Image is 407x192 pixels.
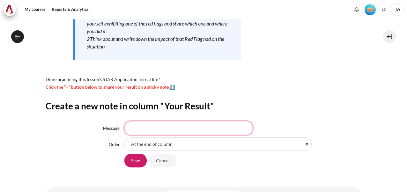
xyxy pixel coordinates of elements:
[124,154,147,167] input: Save
[149,154,176,167] input: Cancel
[3,3,19,16] a: Architeck Architeck
[109,142,120,147] label: Order
[362,4,378,15] a: Level #1
[352,5,361,14] div: Show notification window with no new notifications
[46,77,160,82] span: Done practicing this lesson’s STAR Application in real life?
[49,3,91,16] a: Reports & Analytics
[22,3,48,16] a: My courses
[391,3,404,16] a: User menu
[365,4,376,15] img: Level #1
[46,84,175,90] span: Click the “+” button below to share your result on a sticky note.⬇️
[103,126,120,131] label: Message
[391,3,404,16] span: TA
[5,5,14,14] img: Architeck
[87,13,227,34] em: [DOMAIN_NAME] on the lookout for the inward red flags. Catch yourself exhibiting one of the red f...
[87,36,224,49] em: 2.Think about and write down the impact of that Red Flag had on the situation.
[379,5,389,14] button: Languages
[46,100,362,112] h2: Create a new note in column "Your Result"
